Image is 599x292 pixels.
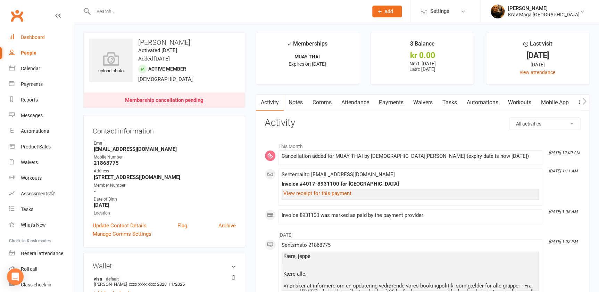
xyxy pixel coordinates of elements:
[21,66,40,71] div: Calendar
[138,47,177,54] time: Activated [DATE]
[93,124,236,135] h3: Contact information
[21,191,55,196] div: Assessments
[384,9,393,14] span: Add
[523,39,552,52] div: Last visit
[462,95,503,111] a: Automations
[125,98,203,103] div: Membership cancellation pending
[94,196,236,203] div: Date of Birth
[282,181,539,187] div: Invoice #4017-8931100 for [GEOGRAPHIC_DATA]
[94,276,232,282] strong: visa
[7,268,24,285] div: Open Intercom Messenger
[9,261,73,277] a: Roll call
[21,251,63,256] div: General attendance
[94,182,236,189] div: Member Number
[9,108,73,123] a: Messages
[104,276,121,282] span: default
[287,41,291,47] i: ✓
[94,140,236,147] div: Email
[9,123,73,139] a: Automations
[549,150,580,155] i: [DATE] 12:00 AM
[21,34,45,40] div: Dashboard
[21,144,51,149] div: Product Sales
[9,45,73,61] a: People
[289,61,326,67] span: Expires on [DATE]
[89,39,239,46] h3: [PERSON_NAME]
[492,52,583,59] div: [DATE]
[256,95,284,111] a: Activity
[94,188,236,194] strong: -
[21,266,37,272] div: Roll call
[9,155,73,170] a: Waivers
[508,11,580,18] div: Krav Maga [GEOGRAPHIC_DATA]
[491,5,505,18] img: thumb_image1537003722.png
[21,222,46,228] div: What's New
[9,170,73,186] a: Workouts
[549,209,577,214] i: [DATE] 1:05 AM
[282,242,331,248] span: Sent sms to 21868775
[265,228,580,239] li: [DATE]
[94,154,236,161] div: Mobile Number
[9,202,73,217] a: Tasks
[93,262,236,270] h3: Wallet
[94,174,236,180] strong: [STREET_ADDRESS][DOMAIN_NAME]
[93,230,151,238] a: Manage Comms Settings
[89,52,133,75] div: upload photo
[492,61,583,68] div: [DATE]
[168,282,185,287] span: 11/2025
[410,39,435,52] div: $ Balance
[430,3,449,19] span: Settings
[308,95,336,111] a: Comms
[536,95,574,111] a: Mobile App
[94,168,236,175] div: Address
[93,275,236,288] li: [PERSON_NAME]
[94,202,236,208] strong: [DATE]
[94,146,236,152] strong: [EMAIL_ADDRESS][DOMAIN_NAME]
[408,95,438,111] a: Waivers
[21,50,36,56] div: People
[21,113,43,118] div: Messages
[8,7,26,24] a: Clubworx
[284,95,308,111] a: Notes
[21,282,51,287] div: Class check-in
[374,95,408,111] a: Payments
[294,54,320,59] strong: MUAY THAI
[549,239,577,244] i: [DATE] 1:02 PM
[21,175,42,181] div: Workouts
[138,76,193,82] span: [DEMOGRAPHIC_DATA]
[138,56,170,62] time: Added [DATE]
[177,221,187,230] a: Flag
[94,160,236,166] strong: 21868775
[282,153,539,159] div: Cancellation added for MUAY THAI by [DEMOGRAPHIC_DATA][PERSON_NAME] (expiry date is now [DATE])
[9,92,73,108] a: Reports
[372,6,402,17] button: Add
[21,81,43,87] div: Payments
[336,95,374,111] a: Attendance
[129,282,167,287] span: xxxx xxxx xxxx 2828
[148,66,186,72] span: Active member
[287,39,327,52] div: Memberships
[508,5,580,11] div: [PERSON_NAME]
[377,52,467,59] div: kr 0.00
[377,61,467,72] p: Next: [DATE] Last: [DATE]
[94,210,236,217] div: Location
[265,139,580,150] li: This Month
[503,95,536,111] a: Workouts
[282,171,395,178] span: Sent email to [EMAIL_ADDRESS][DOMAIN_NAME]
[9,186,73,202] a: Assessments
[282,212,539,218] div: Invoice 8931100 was marked as paid by the payment provider
[93,221,147,230] a: Update Contact Details
[520,70,555,75] a: view attendance
[283,190,351,196] a: View receipt for this payment
[218,221,236,230] a: Archive
[9,61,73,76] a: Calendar
[9,246,73,261] a: General attendance kiosk mode
[21,206,33,212] div: Tasks
[21,97,38,103] div: Reports
[9,217,73,233] a: What's New
[549,169,577,173] i: [DATE] 1:11 AM
[91,7,363,16] input: Search...
[438,95,462,111] a: Tasks
[265,117,580,128] h3: Activity
[21,128,49,134] div: Automations
[9,30,73,45] a: Dashboard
